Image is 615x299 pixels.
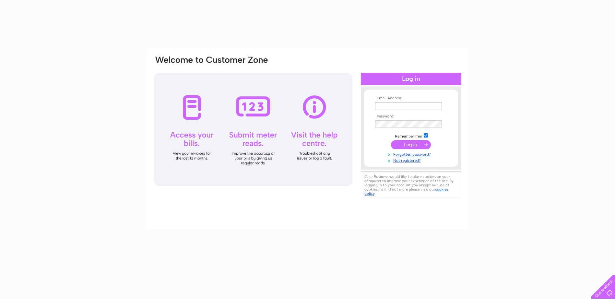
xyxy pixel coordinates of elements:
[373,132,449,139] td: Remember me?
[373,114,449,119] th: Password:
[364,187,448,196] a: cookies policy
[373,96,449,101] th: Email Address:
[375,151,449,157] a: Forgotten password?
[391,140,431,149] input: Submit
[361,171,461,199] div: Clear Business would like to place cookies on your computer to improve your experience of the sit...
[375,157,449,163] a: Not registered?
